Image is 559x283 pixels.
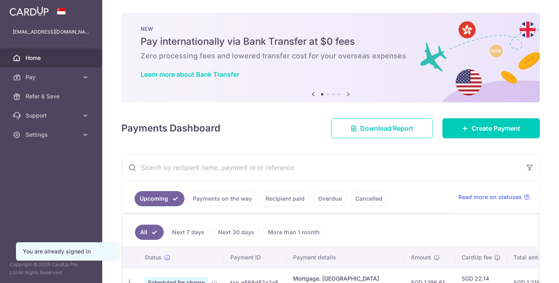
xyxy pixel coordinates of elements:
input: Search by recipient name, payment id or reference [122,155,520,180]
a: Payments on the way [188,191,257,206]
div: You are already signed in [23,247,111,255]
a: Read more on statuses [458,193,530,201]
div: Mortgage. [GEOGRAPHIC_DATA] [293,275,398,283]
p: [EMAIL_ADDRESS][DOMAIN_NAME] [13,28,89,36]
span: CardUp fee [462,253,492,261]
p: NEW [141,26,521,32]
span: Settings [26,131,78,139]
img: Bank transfer banner [121,13,540,102]
a: All [135,225,164,240]
a: Upcoming [135,191,184,206]
a: More than 1 month [263,225,325,240]
span: Home [26,54,78,62]
a: Download Report [331,118,433,138]
a: Next 7 days [167,225,210,240]
a: Learn more about Bank Transfer [141,70,239,78]
th: Payment ID [224,247,287,268]
h5: Pay internationally via Bank Transfer at $0 fees [141,35,521,48]
a: Next 30 days [213,225,260,240]
span: Download Report [360,124,413,133]
a: Cancelled [350,191,388,206]
img: CardUp [10,6,49,16]
span: Status [145,253,162,261]
span: Support [26,112,78,120]
a: Overdue [313,191,347,206]
th: Payment details [287,247,404,268]
span: Amount [411,253,431,261]
h6: Zero processing fees and lowered transfer cost for your overseas expenses [141,51,521,61]
a: Create Payment [442,118,540,138]
h4: Payments Dashboard [121,121,220,136]
span: Create Payment [472,124,520,133]
a: Recipient paid [260,191,310,206]
span: Pay [26,73,78,81]
span: Refer & Save [26,92,78,100]
span: Total amt. [513,253,540,261]
span: Read more on statuses [458,193,522,201]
